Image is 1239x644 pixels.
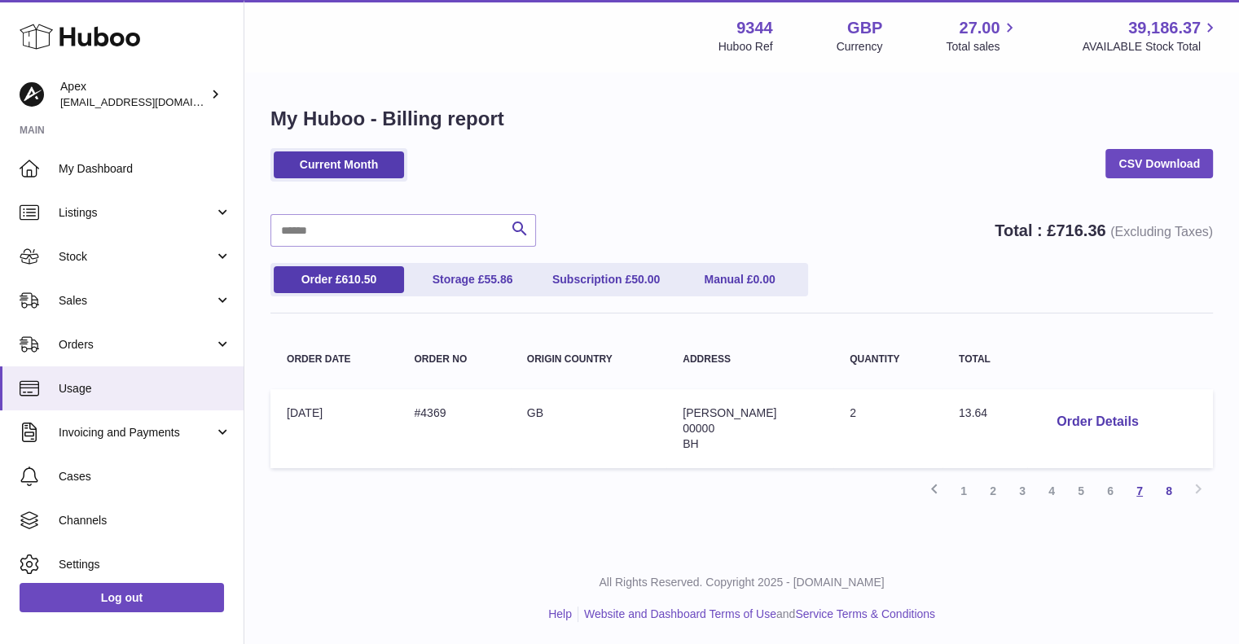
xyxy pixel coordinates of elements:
[60,79,207,110] div: Apex
[833,389,942,468] td: 2
[1105,149,1213,178] a: CSV Download
[795,607,935,620] a: Service Terms & Conditions
[270,389,398,468] td: [DATE]
[959,17,1000,39] span: 27.00
[1008,476,1037,506] a: 3
[837,39,883,55] div: Currency
[683,406,776,419] span: [PERSON_NAME]
[1082,39,1219,55] span: AVAILABLE Stock Total
[511,338,666,381] th: Origin Country
[59,513,231,528] span: Channels
[1125,476,1154,506] a: 7
[59,469,231,484] span: Cases
[511,389,666,468] td: GB
[942,338,1027,381] th: Total
[631,273,660,286] span: 50.00
[718,39,773,55] div: Huboo Ref
[946,17,1018,55] a: 27.00 Total sales
[674,266,805,293] a: Manual £0.00
[1154,476,1184,506] a: 8
[59,337,214,353] span: Orders
[398,389,510,468] td: #4369
[736,17,773,39] strong: 9344
[847,17,882,39] strong: GBP
[683,437,698,450] span: BH
[59,425,214,440] span: Invoicing and Payments
[59,205,214,221] span: Listings
[274,266,404,293] a: Order £610.50
[59,381,231,396] span: Usage
[270,338,398,381] th: Order Date
[274,151,404,178] a: Current Month
[270,106,1213,132] h1: My Huboo - Billing report
[484,273,512,286] span: 55.86
[59,557,231,572] span: Settings
[60,95,239,108] span: [EMAIL_ADDRESS][DOMAIN_NAME]
[978,476,1008,506] a: 2
[407,266,538,293] a: Storage £55.86
[20,82,44,107] img: hello@apexsox.com
[1056,221,1105,239] span: 716.36
[1082,17,1219,55] a: 39,186.37 AVAILABLE Stock Total
[1043,405,1151,439] button: Order Details
[548,607,572,620] a: Help
[59,293,214,309] span: Sales
[541,266,671,293] a: Subscription £50.00
[578,607,935,622] li: and
[959,406,987,419] span: 13.64
[59,249,214,265] span: Stock
[398,338,510,381] th: Order no
[683,422,714,435] span: 00000
[949,476,978,506] a: 1
[59,161,231,177] span: My Dashboard
[20,583,224,612] a: Log out
[1128,17,1201,39] span: 39,186.37
[1110,225,1213,239] span: (Excluding Taxes)
[1096,476,1125,506] a: 6
[1066,476,1096,506] a: 5
[584,607,776,620] a: Website and Dashboard Terms of Use
[946,39,1018,55] span: Total sales
[995,221,1213,239] strong: Total : £
[257,575,1226,590] p: All Rights Reserved. Copyright 2025 - [DOMAIN_NAME]
[341,273,376,286] span: 610.50
[666,338,833,381] th: Address
[833,338,942,381] th: Quantity
[1037,476,1066,506] a: 4
[753,273,775,286] span: 0.00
